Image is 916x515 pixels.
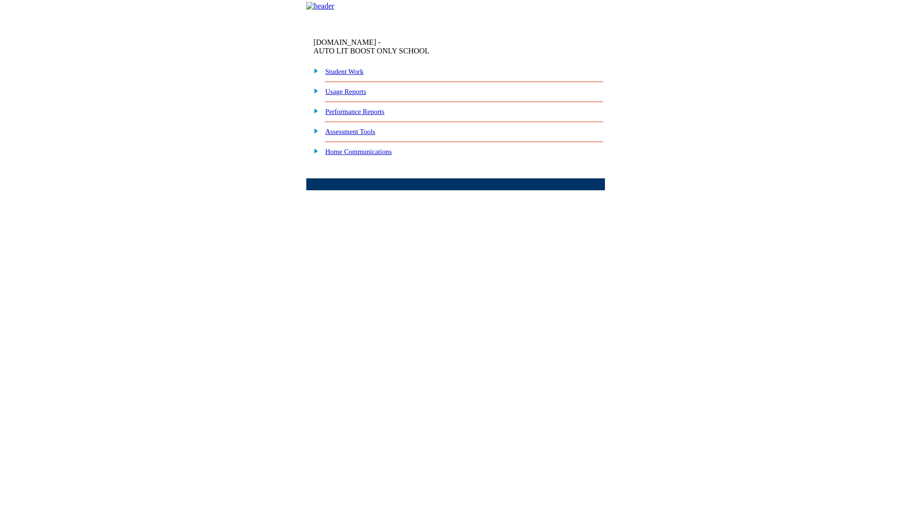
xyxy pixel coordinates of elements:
[309,146,319,155] img: plus.gif
[325,148,392,155] a: Home Communications
[313,38,489,55] td: [DOMAIN_NAME] -
[309,86,319,95] img: plus.gif
[325,68,364,75] a: Student Work
[325,128,375,135] a: Assessment Tools
[325,88,366,95] a: Usage Reports
[309,106,319,115] img: plus.gif
[306,2,334,10] img: header
[309,126,319,135] img: plus.gif
[313,47,429,55] nobr: AUTO LIT BOOST ONLY SCHOOL
[325,108,385,115] a: Performance Reports
[309,66,319,75] img: plus.gif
